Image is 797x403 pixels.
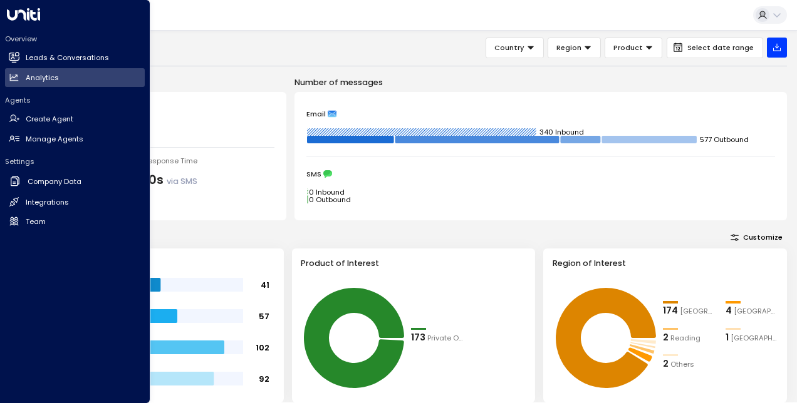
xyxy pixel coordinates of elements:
div: 174London [663,304,716,318]
div: 174 [663,304,678,318]
button: Product [605,38,662,58]
h2: Agents [5,95,145,105]
a: Leads & Conversations [5,49,145,68]
h2: Company Data [28,176,81,187]
div: 4Cambridge [726,304,778,318]
button: Customize [726,230,787,244]
h3: Range of Team Size [49,257,274,269]
span: via SMS [167,176,197,186]
tspan: 0 Inbound [309,187,345,197]
h2: Leads & Conversations [26,53,109,63]
h2: Overview [5,34,145,44]
span: Region [556,42,581,53]
span: Reading [670,333,701,344]
span: Country [494,42,524,53]
tspan: 41 [261,279,269,290]
h3: Region of Interest [553,257,778,269]
h2: Integrations [26,197,69,208]
span: Private Office [427,333,464,344]
span: Product [613,42,643,53]
div: 173Private Office [411,331,464,345]
h3: Product of Interest [301,257,526,269]
h2: Team [26,217,46,227]
div: 2Others [663,357,716,371]
p: Engagement Metrics [40,76,286,88]
span: Others [670,359,694,370]
p: Number of messages [294,76,787,88]
button: Region [548,38,601,58]
div: 2 [663,331,669,345]
tspan: 57 [259,310,269,321]
span: Email [306,110,326,118]
div: 1Surrey [726,331,778,345]
span: Surrey [731,333,778,344]
a: Create Agent [5,110,145,129]
div: 173 [411,331,425,345]
span: London [680,306,716,317]
a: Team [5,212,145,231]
a: Analytics [5,68,145,87]
span: Cambridge [734,306,778,317]
div: 0s [148,171,197,190]
div: 4 [726,304,732,318]
a: Manage Agents [5,130,145,148]
h2: Analytics [26,73,59,83]
h2: Manage Agents [26,134,83,145]
tspan: 340 Inbound [539,127,584,137]
button: Country [486,38,544,58]
div: 2Reading [663,331,716,345]
div: 1 [726,331,729,345]
tspan: 0 Outbound [309,195,351,205]
tspan: 92 [259,373,269,384]
h2: Settings [5,156,145,166]
a: Integrations [5,193,145,212]
tspan: 102 [256,342,269,352]
div: Number of Inquiries [52,105,274,116]
div: SMS [306,170,775,178]
span: Select date range [687,44,754,52]
div: 2 [663,357,669,371]
a: Company Data [5,171,145,192]
tspan: 577 Outbound [700,135,749,145]
button: Select date range [667,38,763,58]
div: [PERSON_NAME] Average Response Time [52,156,274,166]
h2: Create Agent [26,114,73,125]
